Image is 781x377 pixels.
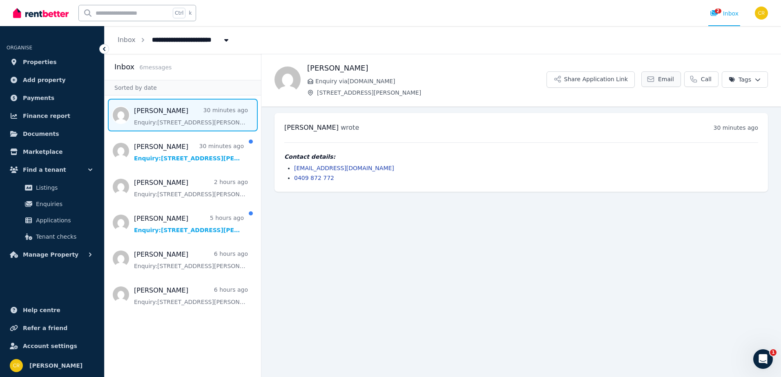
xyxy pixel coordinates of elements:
[729,75,751,84] span: Tags
[29,361,83,370] span: [PERSON_NAME]
[10,359,23,372] img: Charles Russell-Smith
[10,228,94,245] a: Tenant checks
[36,199,91,209] span: Enquiries
[715,9,721,13] span: 2
[315,77,547,85] span: Enquiry via [DOMAIN_NAME]
[284,153,758,161] h4: Contact details:
[714,124,758,131] time: 30 minutes ago
[105,26,243,54] nav: Breadcrumb
[134,178,248,198] a: [PERSON_NAME]2 hours agoEnquiry:[STREET_ADDRESS][PERSON_NAME].
[23,75,66,85] span: Add property
[23,93,54,103] span: Payments
[23,323,67,333] span: Refer a friend
[23,111,70,121] span: Finance report
[10,196,94,212] a: Enquiries
[23,147,62,157] span: Marketplace
[284,124,339,131] span: [PERSON_NAME]
[23,341,77,351] span: Account settings
[23,57,57,67] span: Properties
[341,124,359,131] span: wrote
[7,246,98,263] button: Manage Property
[641,71,681,87] a: Email
[23,305,60,315] span: Help centre
[134,142,244,162] a: [PERSON_NAME]30 minutes agoEnquiry:[STREET_ADDRESS][PERSON_NAME].
[36,215,91,225] span: Applications
[7,54,98,70] a: Properties
[134,214,244,234] a: [PERSON_NAME]5 hours agoEnquiry:[STREET_ADDRESS][PERSON_NAME].
[23,165,66,175] span: Find a tenant
[753,349,773,369] iframe: Intercom live chat
[274,67,301,93] img: Alison
[134,106,248,126] a: [PERSON_NAME]30 minutes agoEnquiry:[STREET_ADDRESS][PERSON_NAME].
[710,9,739,18] div: Inbox
[10,212,94,228] a: Applications
[134,250,248,270] a: [PERSON_NAME]6 hours agoEnquiry:[STREET_ADDRESS][PERSON_NAME].
[134,286,248,306] a: [PERSON_NAME]6 hours agoEnquiry:[STREET_ADDRESS][PERSON_NAME].
[7,320,98,336] a: Refer a friend
[23,129,59,139] span: Documents
[7,338,98,354] a: Account settings
[7,72,98,88] a: Add property
[7,108,98,124] a: Finance report
[139,64,172,71] span: 6 message s
[23,250,78,259] span: Manage Property
[755,7,768,20] img: Charles Russell-Smith
[7,302,98,318] a: Help centre
[105,80,261,95] div: Sorted by date
[294,165,394,171] a: [EMAIL_ADDRESS][DOMAIN_NAME]
[684,71,719,87] a: Call
[770,349,777,356] span: 1
[7,162,98,178] button: Find a tenant
[7,90,98,106] a: Payments
[36,232,91,242] span: Tenant checks
[36,183,91,193] span: Listings
[317,89,547,97] span: [STREET_ADDRESS][PERSON_NAME]
[701,75,712,83] span: Call
[7,126,98,142] a: Documents
[307,62,547,74] h1: [PERSON_NAME]
[173,8,185,18] span: Ctrl
[189,10,192,16] span: k
[105,95,261,314] nav: Message list
[118,36,136,44] a: Inbox
[7,144,98,160] a: Marketplace
[547,71,635,88] button: Share Application Link
[658,75,674,83] span: Email
[7,45,32,51] span: ORGANISE
[722,71,768,88] button: Tags
[10,180,94,196] a: Listings
[294,175,334,181] a: 0409 872 772
[114,61,134,73] h2: Inbox
[13,7,69,19] img: RentBetter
